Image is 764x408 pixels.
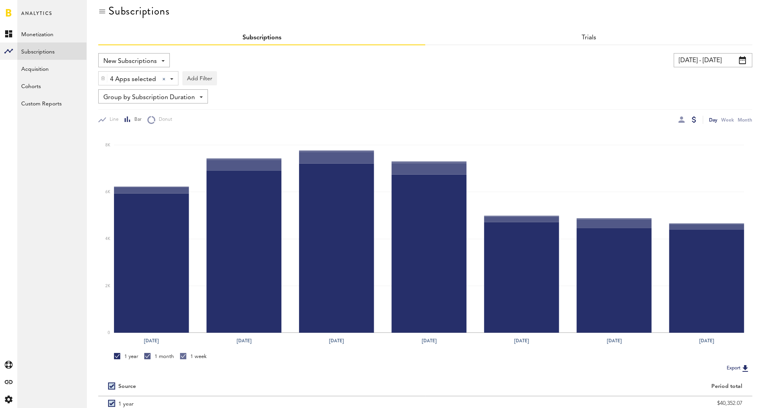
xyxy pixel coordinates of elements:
img: trash_awesome_blue.svg [101,76,105,81]
a: Cohorts [17,77,86,94]
text: [DATE] [606,337,621,344]
text: 0 [108,331,110,335]
a: Subscriptions [242,35,281,41]
img: Export [740,364,750,373]
button: Add Filter [182,71,217,85]
text: [DATE] [237,337,252,344]
text: 2K [105,284,110,288]
text: 4K [105,237,110,241]
div: Month [738,116,752,124]
span: New Subscriptions [103,55,157,68]
span: Bar [131,116,141,123]
div: 1 week [180,353,207,360]
text: 8K [105,143,110,147]
span: Support [17,6,45,13]
div: 1 year [114,353,138,360]
text: [DATE] [514,337,529,344]
text: [DATE] [421,337,436,344]
a: Trials [582,35,596,41]
button: Export [724,363,752,373]
div: Clear [162,78,165,81]
span: Group by Subscription Duration [103,91,195,104]
a: Acquisition [17,60,86,77]
div: Day [709,116,717,124]
div: Subscriptions [108,5,169,17]
div: Period total [435,383,742,390]
div: Source [118,383,136,390]
span: 4 Apps selected [110,73,156,86]
span: Donut [155,116,172,123]
a: Subscriptions [17,42,86,60]
div: 1 month [144,353,174,360]
span: Line [106,116,119,123]
text: 6K [105,190,110,194]
div: Week [721,116,734,124]
text: [DATE] [144,337,159,344]
text: [DATE] [329,337,344,344]
text: [DATE] [699,337,714,344]
a: Monetization [17,25,86,42]
span: Analytics [21,9,52,25]
a: Custom Reports [17,94,86,112]
div: Delete [99,72,107,85]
